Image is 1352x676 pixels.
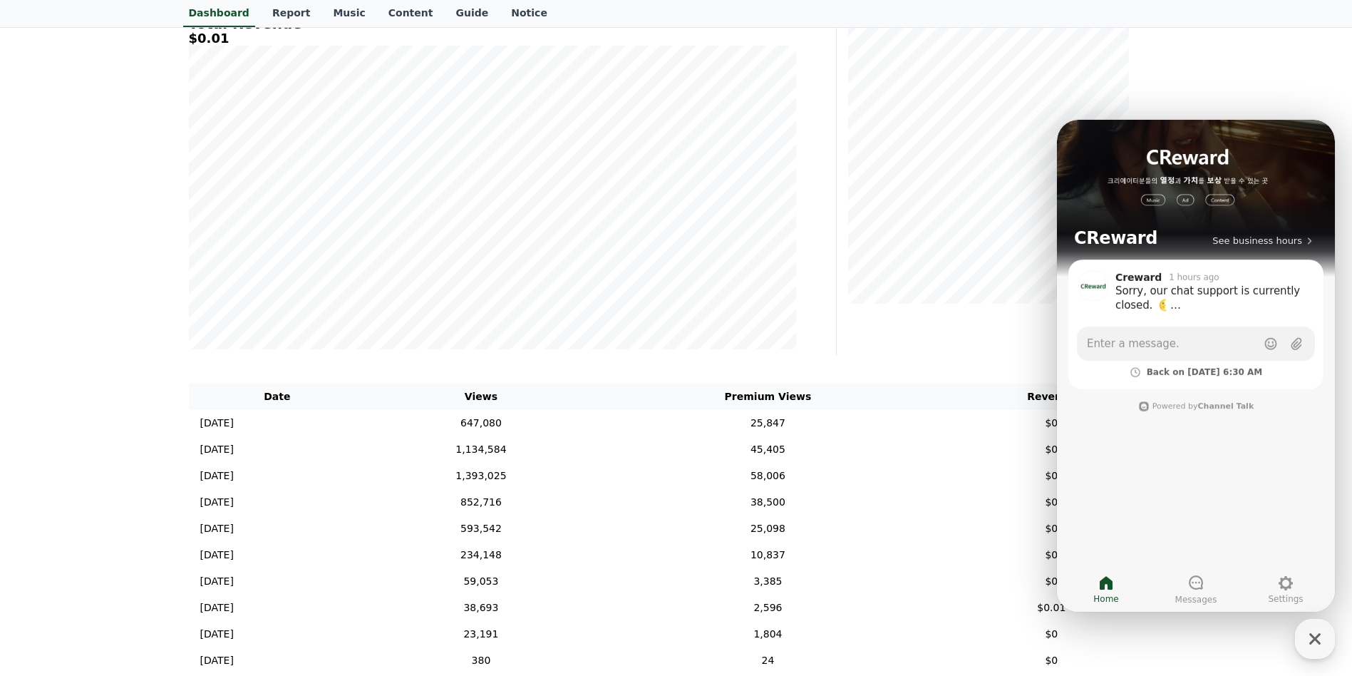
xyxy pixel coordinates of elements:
[939,436,1163,463] td: $0
[366,542,597,568] td: 234,148
[1057,120,1335,612] iframe: Channel chat
[189,31,796,46] h5: $0.01
[366,647,597,674] td: 380
[597,542,939,568] td: 10,837
[939,410,1163,436] td: $0
[200,548,234,563] p: [DATE]
[200,468,234,483] p: [DATE]
[939,463,1163,489] td: $0
[366,568,597,595] td: 59,053
[939,568,1163,595] td: $0
[939,542,1163,568] td: $0
[189,384,366,410] th: Date
[939,384,1163,410] th: Revenue
[200,521,234,536] p: [DATE]
[939,595,1163,621] td: $0.01
[200,442,234,457] p: [DATE]
[597,410,939,436] td: 25,847
[366,489,597,516] td: 852,716
[597,516,939,542] td: 25,098
[200,627,234,642] p: [DATE]
[200,653,234,668] p: [DATE]
[366,384,597,410] th: Views
[597,595,939,621] td: 2,596
[597,436,939,463] td: 45,405
[939,516,1163,542] td: $0
[366,516,597,542] td: 593,542
[597,568,939,595] td: 3,385
[366,621,597,647] td: 23,191
[366,595,597,621] td: 38,693
[939,489,1163,516] td: $0
[597,621,939,647] td: 1,804
[366,436,597,463] td: 1,134,584
[939,647,1163,674] td: $0
[366,410,597,436] td: 647,080
[597,384,939,410] th: Premium Views
[597,489,939,516] td: 38,500
[597,463,939,489] td: 58,006
[366,463,597,489] td: 1,393,025
[939,621,1163,647] td: $0
[597,647,939,674] td: 24
[200,600,234,615] p: [DATE]
[200,495,234,510] p: [DATE]
[200,574,234,589] p: [DATE]
[200,416,234,431] p: [DATE]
